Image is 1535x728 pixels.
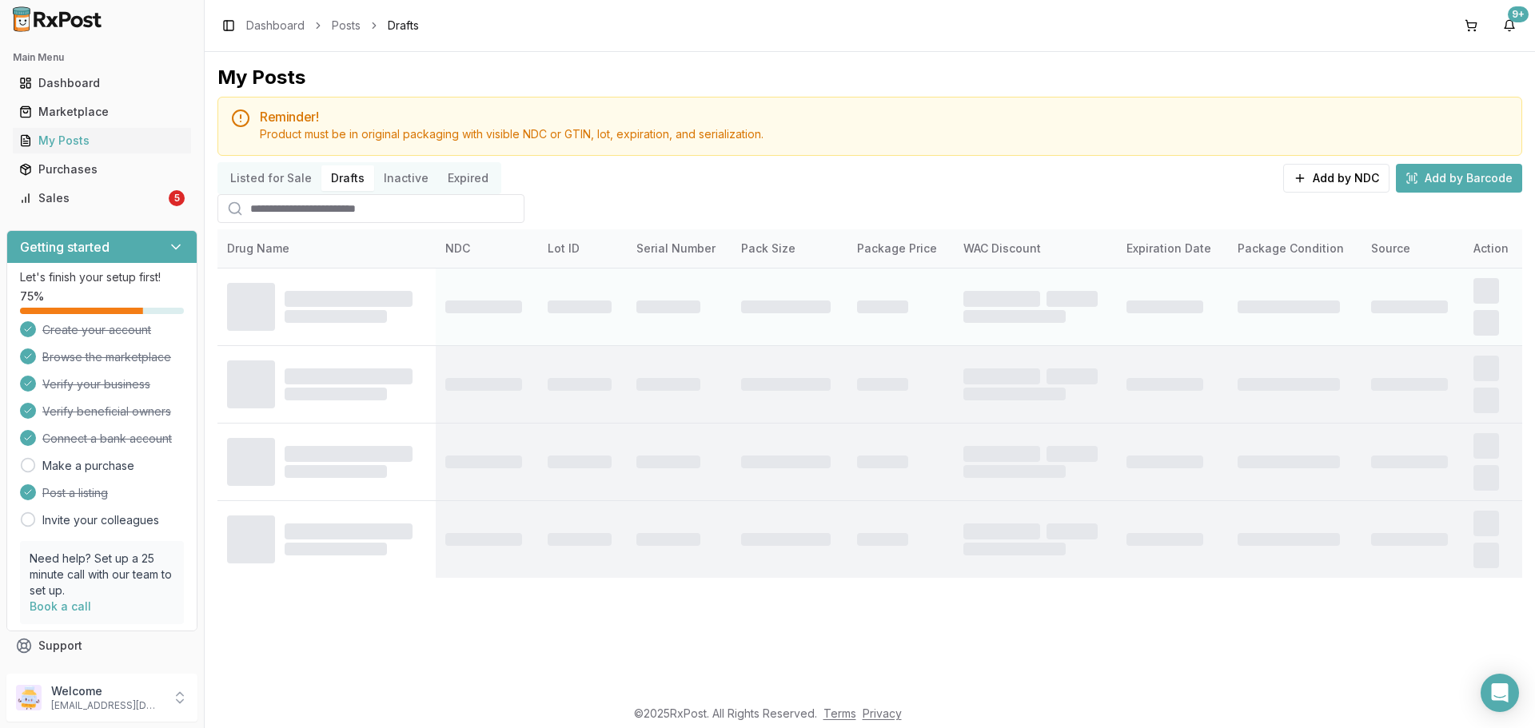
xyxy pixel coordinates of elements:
[42,322,151,338] span: Create your account
[1283,164,1389,193] button: Add by NDC
[51,683,162,699] p: Welcome
[13,51,191,64] h2: Main Menu
[6,70,197,96] button: Dashboard
[847,229,953,268] th: Package Price
[51,699,162,712] p: [EMAIL_ADDRESS][DOMAIN_NAME]
[6,660,197,689] button: Feedback
[6,6,109,32] img: RxPost Logo
[6,128,197,153] button: My Posts
[42,431,172,447] span: Connect a bank account
[246,18,305,34] a: Dashboard
[1481,674,1519,712] div: Open Intercom Messenger
[42,458,134,474] a: Make a purchase
[42,404,171,420] span: Verify beneficial owners
[374,165,438,191] button: Inactive
[321,165,374,191] button: Drafts
[19,161,185,177] div: Purchases
[19,104,185,120] div: Marketplace
[20,237,110,257] h3: Getting started
[332,18,361,34] a: Posts
[13,69,191,97] a: Dashboard
[260,126,1509,142] div: Product must be in original packaging with visible NDC or GTIN, lot, expiration, and serialization.
[38,666,93,682] span: Feedback
[221,165,321,191] button: Listed for Sale
[16,685,42,710] img: User avatar
[1117,229,1228,268] th: Expiration Date
[627,229,732,268] th: Serial Number
[19,133,185,149] div: My Posts
[1508,6,1529,22] div: 9+
[823,706,856,720] a: Terms
[42,485,108,501] span: Post a listing
[732,229,847,268] th: Pack Size
[260,110,1509,123] h5: Reminder!
[6,631,197,660] button: Support
[19,190,165,206] div: Sales
[246,18,419,34] nav: breadcrumb
[20,288,44,304] span: 75 %
[13,155,191,184] a: Purchases
[13,97,191,126] a: Marketplace
[438,165,498,191] button: Expired
[42,376,150,392] span: Verify your business
[1497,13,1522,38] button: 9+
[6,157,197,182] button: Purchases
[863,706,902,720] a: Privacy
[6,99,197,125] button: Marketplace
[30,551,174,599] p: Need help? Set up a 25 minute call with our team to set up.
[42,349,171,365] span: Browse the marketplace
[169,190,185,206] div: 5
[42,512,159,528] a: Invite your colleagues
[1396,164,1522,193] button: Add by Barcode
[388,18,419,34] span: Drafts
[6,185,197,211] button: Sales5
[20,269,184,285] p: Let's finish your setup first!
[30,599,91,613] a: Book a call
[217,229,436,268] th: Drug Name
[13,126,191,155] a: My Posts
[954,229,1118,268] th: WAC Discount
[13,184,191,213] a: Sales5
[217,65,305,90] div: My Posts
[1464,229,1522,268] th: Action
[436,229,538,268] th: NDC
[1228,229,1362,268] th: Package Condition
[1362,229,1464,268] th: Source
[19,75,185,91] div: Dashboard
[538,229,627,268] th: Lot ID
